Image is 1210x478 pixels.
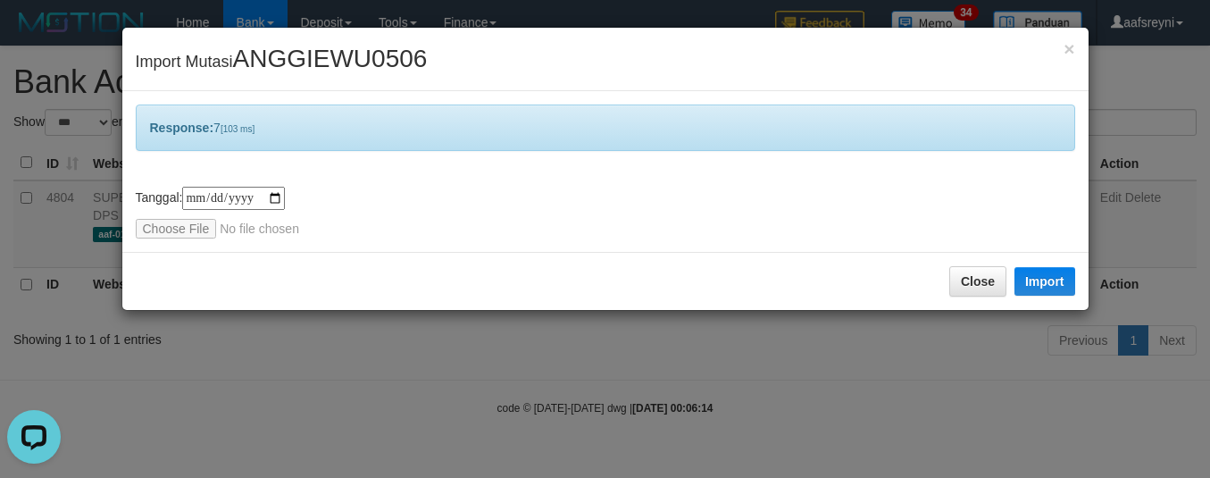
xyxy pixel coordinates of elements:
span: Import Mutasi [136,53,428,71]
span: ANGGIEWU0506 [233,45,428,72]
span: [103 ms] [221,124,255,134]
div: Tanggal: [136,187,1075,239]
button: Open LiveChat chat widget [7,7,61,61]
div: 7 [136,105,1075,151]
b: Response: [150,121,214,135]
span: × [1064,38,1074,59]
button: Import [1014,267,1075,296]
button: Close [949,266,1006,297]
button: Close [1064,39,1074,58]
